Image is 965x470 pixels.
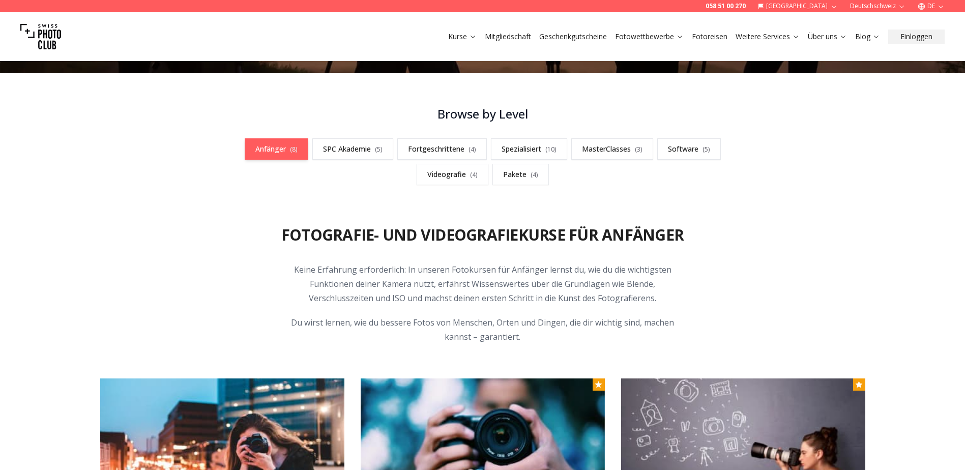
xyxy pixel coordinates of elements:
a: SPC Akademie(5) [312,138,393,160]
a: Fotoreisen [692,32,727,42]
a: Anfänger(8) [245,138,308,160]
a: Mitgliedschaft [485,32,531,42]
button: Einloggen [888,30,945,44]
h2: Fotografie- und Videografiekurse für Anfänger [281,226,684,244]
a: Weitere Services [736,32,800,42]
span: ( 4 ) [531,170,538,179]
button: Blog [851,30,884,44]
a: Fortgeschrittene(4) [397,138,487,160]
a: Blog [855,32,880,42]
button: Fotowettbewerbe [611,30,688,44]
a: Fotowettbewerbe [615,32,684,42]
img: Swiss photo club [20,16,61,57]
button: Mitgliedschaft [481,30,535,44]
a: Software(5) [657,138,721,160]
span: ( 3 ) [635,145,642,154]
span: ( 4 ) [469,145,476,154]
span: ( 5 ) [375,145,383,154]
a: Pakete(4) [492,164,549,185]
button: Über uns [804,30,851,44]
a: MasterClasses(3) [571,138,653,160]
button: Geschenkgutscheine [535,30,611,44]
span: ( 4 ) [470,170,478,179]
span: ( 8 ) [290,145,298,154]
p: Du wirst lernen, wie du bessere Fotos von Menschen, Orten und Dingen, die dir wichtig sind, mache... [287,315,678,344]
button: Fotoreisen [688,30,732,44]
a: Videografie(4) [417,164,488,185]
button: Weitere Services [732,30,804,44]
button: Kurse [444,30,481,44]
a: Spezialisiert(10) [491,138,567,160]
p: Keine Erfahrung erforderlich: In unseren Fotokursen für Anfänger lernst du, wie du die wichtigste... [287,262,678,305]
a: Geschenkgutscheine [539,32,607,42]
span: ( 10 ) [545,145,557,154]
h3: Browse by Level [230,106,735,122]
span: ( 5 ) [703,145,710,154]
a: Kurse [448,32,477,42]
a: 058 51 00 270 [706,2,746,10]
a: Über uns [808,32,847,42]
